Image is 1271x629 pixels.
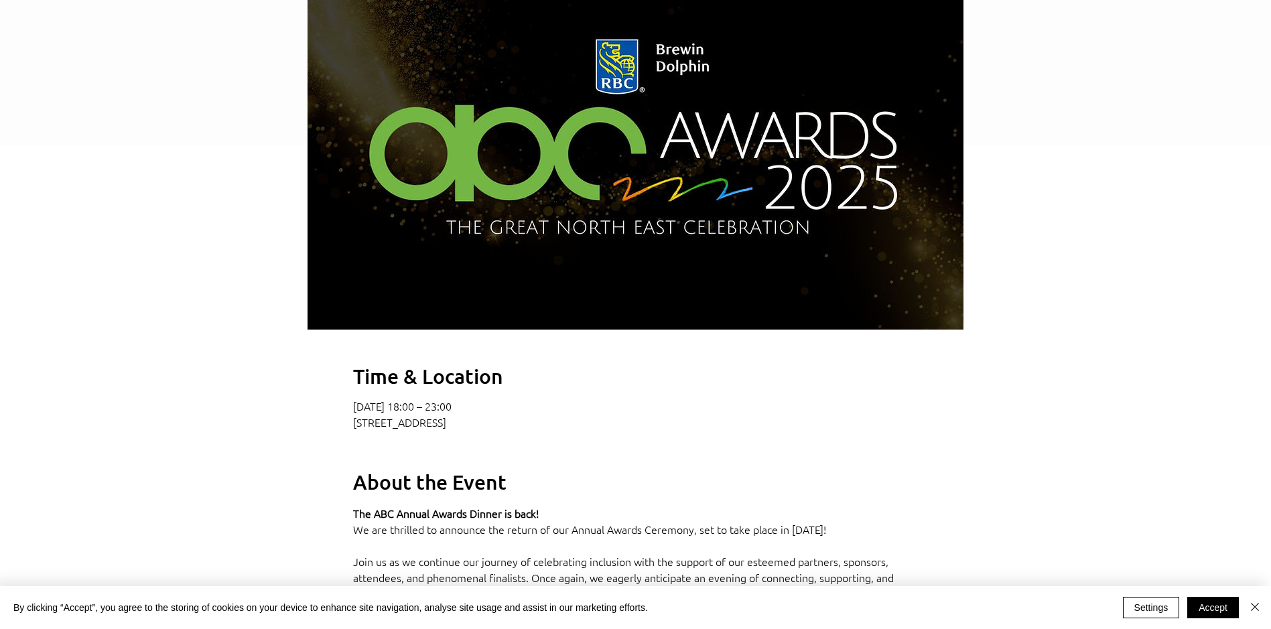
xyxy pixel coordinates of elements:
span: Join us as we continue our journey of celebrating inclusion with the support of our esteemed part... [353,554,896,601]
span: The ABC Annual Awards Dinner is back! [353,506,539,520]
p: [STREET_ADDRESS] [353,415,918,429]
button: Close [1247,597,1263,618]
h2: About the Event [353,469,918,495]
button: Settings [1123,597,1180,618]
button: Accept [1187,597,1239,618]
h2: Time & Location [353,363,918,389]
span: We are thrilled to announce the return of our Annual Awards Ceremony, set to take place in [DATE]! [353,522,826,537]
img: Close [1247,599,1263,615]
span: By clicking “Accept”, you agree to the storing of cookies on your device to enhance site navigati... [13,602,648,614]
p: [DATE] 18:00 – 23:00 [353,399,918,413]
